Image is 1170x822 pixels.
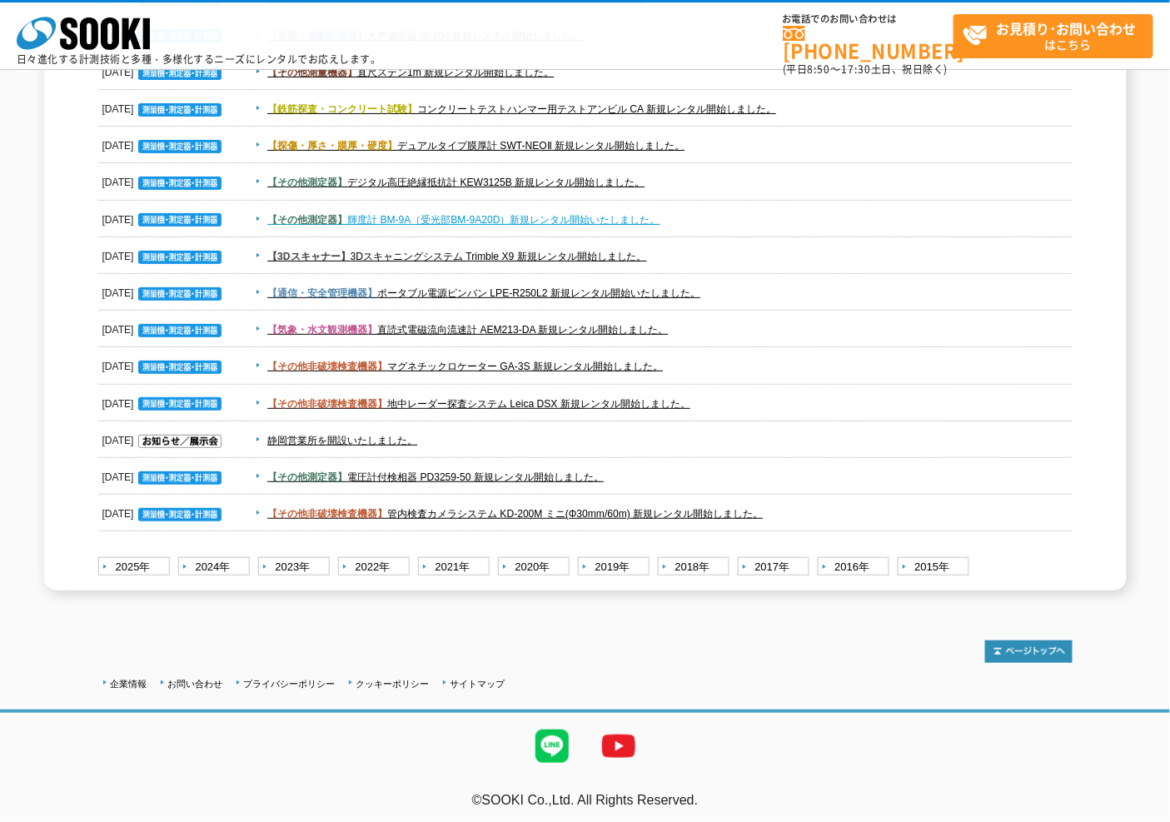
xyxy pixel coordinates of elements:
dt: [DATE] [102,459,226,487]
a: 2024年 [178,557,254,578]
a: サイトマップ [451,679,505,689]
a: クッキーポリシー [356,679,430,689]
a: 【気象・水文観測機器】直読式電磁流向流速計 AEM213-DA 新規レンタル開始しました。 [267,324,668,336]
a: 静岡営業所を開設いたしました。 [267,435,417,446]
a: 2017年 [738,557,814,578]
img: LINE [519,713,585,780]
span: 【鉄筋探査・コンクリート試験】 [267,103,417,115]
dt: [DATE] [102,348,226,376]
img: お知らせ [138,435,222,448]
img: トップページへ [985,640,1073,663]
img: 測量機・測定器・計測器 [138,324,222,337]
a: 2023年 [258,557,334,578]
img: 測量機・測定器・計測器 [138,471,222,485]
a: 2025年 [98,557,174,578]
span: 【3Dスキャナー】 [267,251,350,262]
img: 測量機・測定器・計測器 [138,213,222,227]
p: 日々進化する計測技術と多種・多様化するニーズにレンタルでお応えします。 [17,54,381,64]
img: 測量機・測定器・計測器 [138,177,222,190]
span: 【その他測定器】 [267,177,347,188]
span: お電話でのお問い合わせは [783,14,953,24]
dt: [DATE] [102,496,226,524]
span: 【通信・安全管理機器】 [267,287,377,299]
a: 【その他非破壊検査機器】地中レーダー探査システム Leica DSX 新規レンタル開始しました。 [267,398,690,410]
strong: お見積り･お問い合わせ [997,18,1137,38]
img: 測量機・測定器・計測器 [138,508,222,521]
img: 測量機・測定器・計測器 [138,397,222,411]
span: 【その他測量機器】 [267,67,357,78]
span: 【その他非破壊検査機器】 [267,508,387,520]
dt: [DATE] [102,91,226,119]
dt: [DATE] [102,311,226,340]
dt: [DATE] [102,422,226,451]
a: 【探傷・厚さ・膜厚・硬度】デュアルタイプ膜厚計 SWT-NEOⅡ 新規レンタル開始しました。 [267,140,685,152]
span: 【その他測定器】 [267,471,347,483]
span: 【その他非破壊検査機器】 [267,398,387,410]
a: 2020年 [498,557,574,578]
dt: [DATE] [102,164,226,192]
span: (平日 ～ 土日、祝日除く) [783,62,948,77]
a: プライバシーポリシー [244,679,336,689]
a: 2018年 [658,557,734,578]
span: 【気象・水文観測機器】 [267,324,377,336]
dt: [DATE] [102,202,226,230]
a: お見積り･お問い合わせはこちら [953,14,1153,58]
dt: [DATE] [102,275,226,303]
img: 測量機・測定器・計測器 [138,287,222,301]
img: 測量機・測定器・計測器 [138,103,222,117]
img: 測量機・測定器・計測器 [138,361,222,374]
span: 【探傷・厚さ・膜厚・硬度】 [267,140,397,152]
a: 【鉄筋探査・コンクリート試験】コンクリートテストハンマー用テストアンビル CA 新規レンタル開始しました。 [267,103,776,115]
span: 【その他測定器】 [267,214,347,226]
dt: [DATE] [102,238,226,267]
a: 2022年 [338,557,414,578]
dt: [DATE] [102,127,226,156]
img: 測量機・測定器・計測器 [138,140,222,153]
a: 【その他非破壊検査機器】管内検査カメラシステム KD-200M ミニ(Φ30mm/60m) 新規レンタル開始しました。 [267,508,763,520]
span: 17:30 [841,62,871,77]
a: 【その他測定器】デジタル高圧絶縁抵抗計 KEW3125B 新規レンタル開始しました。 [267,177,645,188]
img: YouTube [585,713,652,780]
a: お問い合わせ [168,679,223,689]
a: 【その他測定器】電圧計付検相器 PD3259-50 新規レンタル開始しました。 [267,471,604,483]
a: 2021年 [418,557,494,578]
a: 2019年 [578,557,654,578]
a: 【その他測定器】輝度計 BM-9A（受光部BM-9A20D）新規レンタル開始いたしました。 [267,214,660,226]
a: [PHONE_NUMBER] [783,26,953,60]
span: 【その他非破壊検査機器】 [267,361,387,372]
a: 企業情報 [111,679,147,689]
a: 【その他測量機器】直尺ステン1m 新規レンタル開始しました。 [267,67,554,78]
span: 8:50 [808,62,831,77]
a: 2015年 [898,557,973,578]
a: 【その他非破壊検査機器】マグネチックロケーター GA-3S 新規レンタル開始しました。 [267,361,663,372]
a: 【3Dスキャナー】3Dスキャニングシステム Trimble X9 新規レンタル開始しました。 [267,251,647,262]
a: 【通信・安全管理機器】ポータブル電源ピンバン LPE-R250L2 新規レンタル開始いたしました。 [267,287,700,299]
img: 測量機・測定器・計測器 [138,251,222,264]
span: はこちら [963,15,1153,57]
dt: [DATE] [102,386,226,414]
a: 2016年 [818,557,894,578]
